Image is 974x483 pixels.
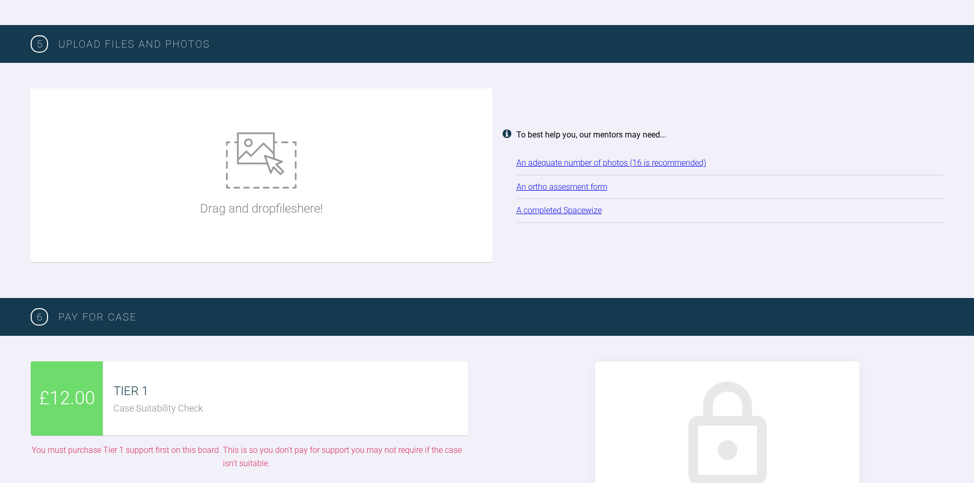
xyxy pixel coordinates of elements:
h3: Upload Files and Photos [58,36,943,52]
span: 5 [31,35,48,53]
strong: To best help you, our mentors may need... [516,130,666,140]
a: An adequate number of photos (16 is recommended) [516,158,706,168]
span: £12.00 [39,384,95,413]
p: Drag and drop files here! [200,199,323,218]
div: You must purchase Tier 1 support first on this board. This is so you don't pay for support you ma... [31,444,463,470]
a: An ortho assesment form [516,182,607,192]
span: 6 [31,308,48,326]
div: Case Suitability Check [114,401,467,416]
a: A completed Spacewize [516,205,602,215]
div: TIER 1 [114,381,467,401]
h3: PAY FOR CASE [58,309,943,325]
